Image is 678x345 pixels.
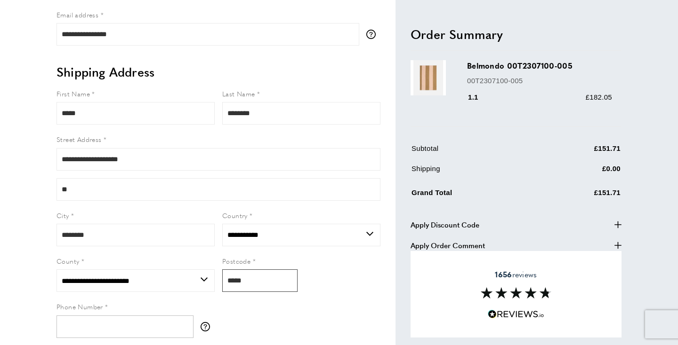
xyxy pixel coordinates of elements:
[56,10,98,19] span: Email address
[412,185,538,205] td: Grand Total
[467,75,612,86] p: 00T2307100-005
[366,30,380,39] button: More information
[467,60,612,71] h3: Belmondo 00T2307100-005
[412,142,538,161] td: Subtotal
[539,142,621,161] td: £151.71
[481,287,551,298] img: Reviews section
[56,256,79,266] span: County
[56,63,380,80] h2: Shipping Address
[467,91,492,102] div: 1.1
[539,163,621,181] td: £0.00
[222,211,248,220] span: Country
[539,185,621,205] td: £151.71
[488,310,544,319] img: Reviews.io 5 stars
[586,93,612,101] span: £182.05
[56,211,69,220] span: City
[222,89,255,98] span: Last Name
[411,219,479,230] span: Apply Discount Code
[495,269,512,280] strong: 1656
[222,256,250,266] span: Postcode
[56,134,102,144] span: Street Address
[411,239,485,251] span: Apply Order Comment
[411,25,621,42] h2: Order Summary
[495,270,537,279] span: reviews
[56,89,90,98] span: First Name
[411,60,446,95] img: Belmondo 00T2307100-005
[201,322,215,331] button: More information
[412,163,538,181] td: Shipping
[56,302,103,311] span: Phone Number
